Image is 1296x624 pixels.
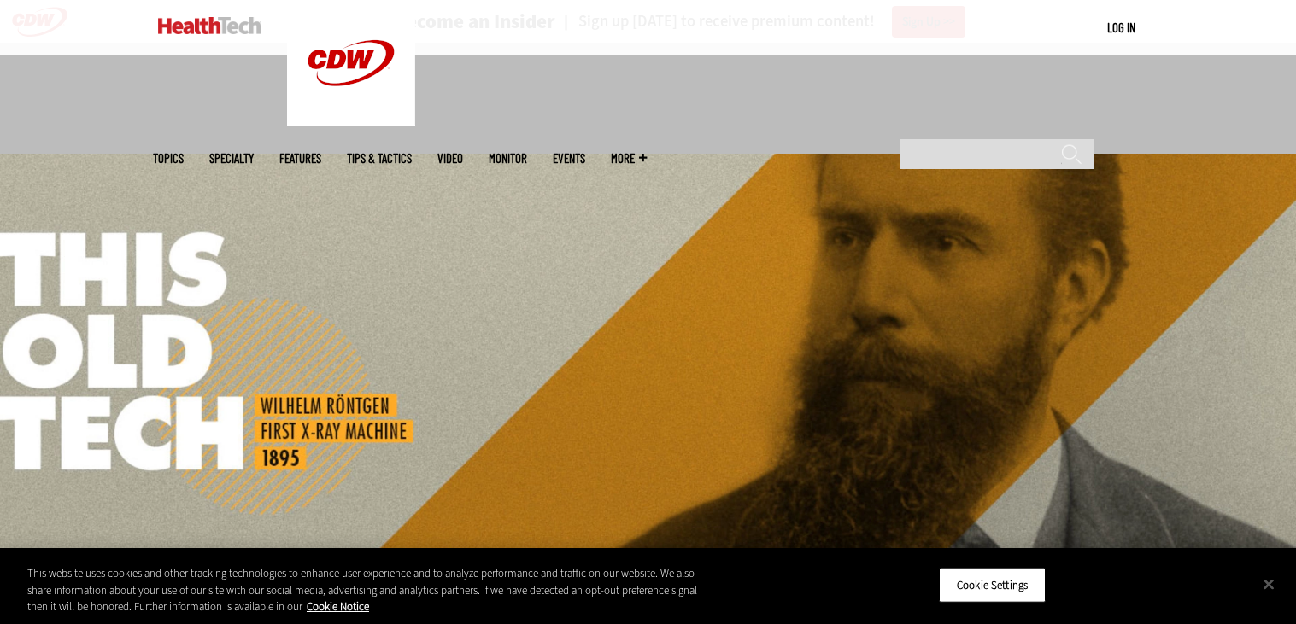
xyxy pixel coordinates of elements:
button: Cookie Settings [939,567,1046,603]
span: Topics [153,152,184,165]
a: Tips & Tactics [347,152,412,165]
a: Events [553,152,585,165]
a: Log in [1107,20,1135,35]
a: CDW [287,113,415,131]
img: Home [158,17,261,34]
button: Close [1250,565,1287,603]
span: More [611,152,647,165]
div: User menu [1107,19,1135,37]
a: MonITor [489,152,527,165]
a: More information about your privacy [307,599,369,614]
a: Video [437,152,463,165]
span: Specialty [209,152,254,165]
div: This website uses cookies and other tracking technologies to enhance user experience and to analy... [27,565,713,615]
a: Features [279,152,321,165]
